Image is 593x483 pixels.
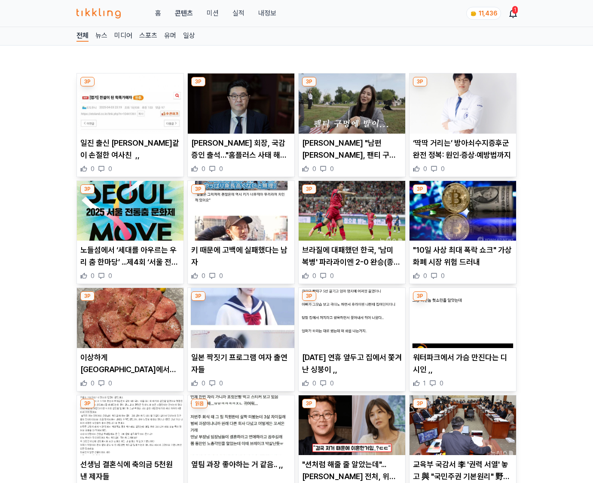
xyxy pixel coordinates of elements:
span: 0 [108,165,112,173]
div: 1 [512,6,518,14]
a: 1 [510,8,517,18]
img: 김병주 MBK 회장, 국감 증인 출석…"홈플러스 사태 해결 위해 사회적 책임 다하겠다" [188,73,294,134]
span: 0 [441,165,445,173]
div: 3P 일본 짝짓기 프로그램 여자 출연자들 일본 짝짓기 프로그램 여자 출연자들 0 0 [187,287,295,391]
img: 키 때문에 고백에 실패했다는 남자 [188,181,294,241]
span: 0 [202,379,205,388]
p: 옆팀 과장 좋아하는 거 같음.. ,, [191,459,291,471]
div: 3P [80,184,95,194]
img: ‘딱딱 거리는’ 방아쇠수지증후군 완전 정복: 원인·증상·예방법까지 [410,73,516,134]
span: 0 [312,165,316,173]
div: 3P [413,77,427,86]
a: 전체 [76,31,89,42]
span: 0 [441,272,445,280]
p: [PERSON_NAME] 회장, 국감 증인 출석…"홈플러스 사태 해결 위해 사회적 책임 다하겠다" [191,137,291,161]
div: 3P [413,399,427,408]
span: 0 [330,272,334,280]
img: 옆팀 과장 좋아하는 거 같음.. ,, [188,395,294,455]
p: [DATE] 연휴 앞두고 집에서 쫓겨난 싱붕이 ,, [302,352,402,376]
img: 교육부 국감서 李 '권력 서열' 놓고 與 "국민주권 기본원리" 野 "아주 해괴한 얘기" [410,395,516,455]
span: 0 [202,272,205,280]
p: 브라질에 대패했던 한국, '남미 복병' 파라과이엔 2-0 완승(종합) [302,244,402,268]
div: 3P 워터파크에서 가슴 만진다는 디시인 ,, 워터파크에서 가슴 만진다는 디시인 ,, 1 0 [409,287,517,391]
img: coin [470,10,477,17]
span: 0 [202,165,205,173]
div: 3P [413,291,427,301]
p: 일진 출신 [PERSON_NAME]같이 손절한 여사친 ,, [80,137,180,161]
div: 3P [302,291,316,301]
div: 3P 이상하게 일본에서만 인기있는 소 부위 이상하게 [GEOGRAPHIC_DATA]에서만 인기있는 소 부위 0 0 [76,287,184,391]
div: 3P 김병주 MBK 회장, 국감 증인 출석…"홈플러스 사태 해결 위해 사회적 책임 다하겠다" [PERSON_NAME] 회장, 국감 증인 출석…"홈플러스 사태 해결 위해 사회적... [187,73,295,177]
div: 3P "10일 사상 최대 폭락 쇼크" 가상화폐 시장 위험 드러내 "10일 사상 최대 폭락 쇼크" 가상화폐 시장 위험 드러내 0 0 [409,180,517,284]
img: 추석 연휴 앞두고 집에서 쫓겨난 싱붕이 ,, [299,288,405,348]
div: 3P [191,77,205,86]
div: 3P 한채아 "남편 차세찌, 팬티 구멍 나도 그냥 입더니…" 폭소 [PERSON_NAME] "남편 [PERSON_NAME], 팬티 구멍 나도 그냥 입더니…" 폭소 0 0 [298,73,406,177]
div: 3P [80,291,95,301]
a: coin 11,436 [466,7,499,20]
a: 유머 [164,31,176,42]
span: 0 [219,165,223,173]
span: 0 [440,379,443,388]
div: 3P 일진 출신 칼같이 손절한 여사친 ,, 일진 출신 [PERSON_NAME]같이 손절한 여사친 ,, 0 0 [76,73,184,177]
a: 뉴스 [95,31,107,42]
div: 3P 노들섬에서 ‘세대를 아우르는 우리 춤 한마당’ ...제4회 ‘서울 전통춤 문화제’ 개최 노들섬에서 ‘세대를 아우르는 우리 춤 한마당’ ...제4회 ‘서울 전통춤 문화제’... [76,180,184,284]
span: 0 [91,165,95,173]
span: 0 [219,379,223,388]
span: 0 [312,379,316,388]
span: 0 [108,272,112,280]
img: 워터파크에서 가슴 만진다는 디시인 ,, [410,288,516,348]
div: 3P [302,399,316,408]
p: 노들섬에서 ‘세대를 아우르는 우리 춤 한마당’ ...제4회 ‘서울 전통춤 문화제’ 개최 [80,244,180,268]
p: 워터파크에서 가슴 만진다는 디시인 ,, [413,352,513,376]
div: 3P 키 때문에 고백에 실패했다는 남자 키 때문에 고백에 실패했다는 남자 0 0 [187,180,295,284]
a: 스포츠 [139,31,157,42]
img: 한채아 "남편 차세찌, 팬티 구멍 나도 그냥 입더니…" 폭소 [299,73,405,134]
p: ‘딱딱 거리는’ 방아쇠수지증후군 완전 정복: 원인·증상·예방법까지 [413,137,513,161]
div: 3P [413,184,427,194]
span: 11,436 [479,10,497,17]
img: 일본 짝짓기 프로그램 여자 출연자들 [188,288,294,348]
div: 3P 브라질에 대패했던 한국, '남미 복병' 파라과이엔 2-0 완승(종합) 브라질에 대패했던 한국, '남미 복병' 파라과이엔 2-0 완승(종합) 0 0 [298,180,406,284]
div: 3P 추석 연휴 앞두고 집에서 쫓겨난 싱붕이 ,, [DATE] 연휴 앞두고 집에서 쫓겨난 싱붕이 ,, 0 0 [298,287,406,391]
p: 선생님 결혼식에 축의금 5천원 낸 제자들 [80,459,180,483]
img: 티끌링 [76,8,121,18]
a: 내정보 [258,8,276,18]
p: "션처럼 해줄 줄 알았는데"...[PERSON_NAME] 전처, 위장 이혼설에 최근 이혼 결심한 이유 밝혔다 '반반 이혼' [302,459,402,483]
div: 3P [191,291,205,301]
a: 실적 [232,8,245,18]
p: [PERSON_NAME] "남편 [PERSON_NAME], 팬티 구멍 나도 그냥 입더니…" 폭소 [302,137,402,161]
span: 0 [91,379,95,388]
p: 교육부 국감서 李 '권력 서열' 놓고 與 "국민주권 기본원리" 野 "아주 해괴한 얘기" [413,459,513,483]
span: 0 [330,165,334,173]
img: "션처럼 해줄 줄 알았는데"...윤민수 전처, 위장 이혼설에 최근 이혼 결심한 이유 밝혔다 '반반 이혼' [299,395,405,455]
p: "10일 사상 최대 폭락 쇼크" 가상화폐 시장 위험 드러내 [413,244,513,268]
span: 0 [423,272,427,280]
div: 3P [80,399,95,408]
span: 0 [108,379,112,388]
span: 0 [219,272,223,280]
img: 브라질에 대패했던 한국, '남미 복병' 파라과이엔 2-0 완승(종합) [299,181,405,241]
div: 3P [302,77,316,86]
img: 노들섬에서 ‘세대를 아우르는 우리 춤 한마당’ ...제4회 ‘서울 전통춤 문화제’ 개최 [77,181,183,241]
a: 미디어 [114,31,132,42]
span: 1 [423,379,426,388]
p: 이상하게 [GEOGRAPHIC_DATA]에서만 인기있는 소 부위 [80,352,180,376]
img: "10일 사상 최대 폭락 쇼크" 가상화폐 시장 위험 드러내 [410,181,516,241]
span: 0 [330,379,334,388]
a: 콘텐츠 [175,8,193,18]
div: 3P [302,184,316,194]
span: 0 [312,272,316,280]
div: 3P [80,77,95,86]
img: 일진 출신 칼같이 손절한 여사친 ,, [77,73,183,134]
p: 일본 짝짓기 프로그램 여자 출연자들 [191,352,291,376]
div: 3P ‘딱딱 거리는’ 방아쇠수지증후군 완전 정복: 원인·증상·예방법까지 ‘딱딱 거리는’ 방아쇠수지증후군 완전 정복: 원인·증상·예방법까지 0 0 [409,73,517,177]
a: 일상 [183,31,195,42]
div: 3P [191,184,205,194]
a: 홈 [155,8,161,18]
img: 이상하게 일본에서만 인기있는 소 부위 [77,288,183,348]
span: 0 [91,272,95,280]
p: 키 때문에 고백에 실패했다는 남자 [191,244,291,268]
img: 선생님 결혼식에 축의금 5천원 낸 제자들 [77,395,183,455]
div: 읽음 [191,399,208,408]
span: 0 [423,165,427,173]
